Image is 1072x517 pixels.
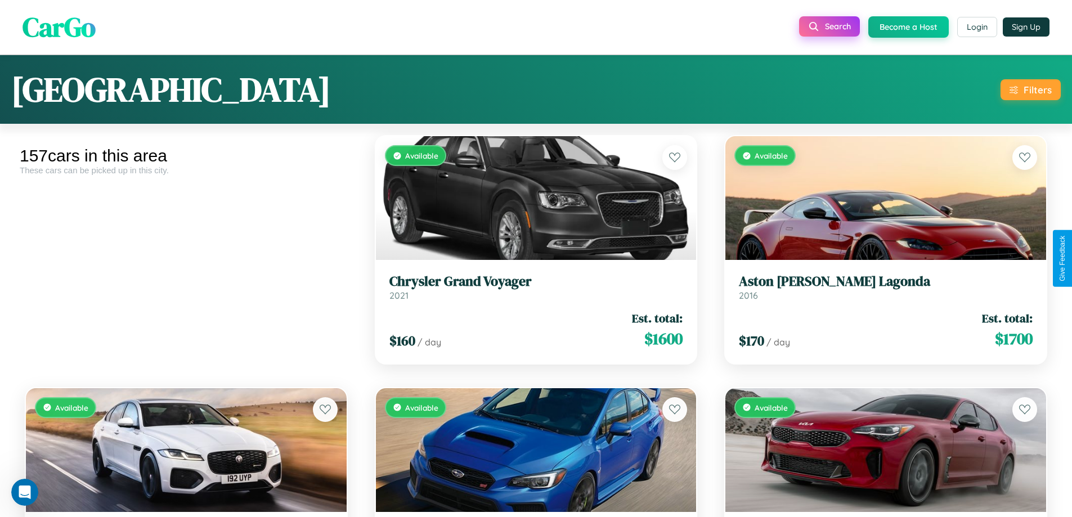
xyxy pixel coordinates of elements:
[995,327,1033,350] span: $ 1700
[389,273,683,290] h3: Chrysler Grand Voyager
[1001,79,1061,100] button: Filters
[389,331,415,350] span: $ 160
[739,331,764,350] span: $ 170
[799,16,860,37] button: Search
[868,16,949,38] button: Become a Host
[755,151,788,160] span: Available
[739,273,1033,290] h3: Aston [PERSON_NAME] Lagonda
[23,8,96,46] span: CarGo
[766,336,790,348] span: / day
[632,310,683,326] span: Est. total:
[55,403,88,412] span: Available
[389,273,683,301] a: Chrysler Grand Voyager2021
[825,21,851,32] span: Search
[418,336,441,348] span: / day
[405,403,438,412] span: Available
[1024,84,1052,96] div: Filters
[1058,236,1066,281] div: Give Feedback
[20,165,353,175] div: These cars can be picked up in this city.
[755,403,788,412] span: Available
[957,17,997,37] button: Login
[1003,17,1049,37] button: Sign Up
[11,479,38,506] iframe: Intercom live chat
[405,151,438,160] span: Available
[11,66,331,113] h1: [GEOGRAPHIC_DATA]
[982,310,1033,326] span: Est. total:
[739,273,1033,301] a: Aston [PERSON_NAME] Lagonda2016
[644,327,683,350] span: $ 1600
[20,146,353,165] div: 157 cars in this area
[739,290,758,301] span: 2016
[389,290,409,301] span: 2021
